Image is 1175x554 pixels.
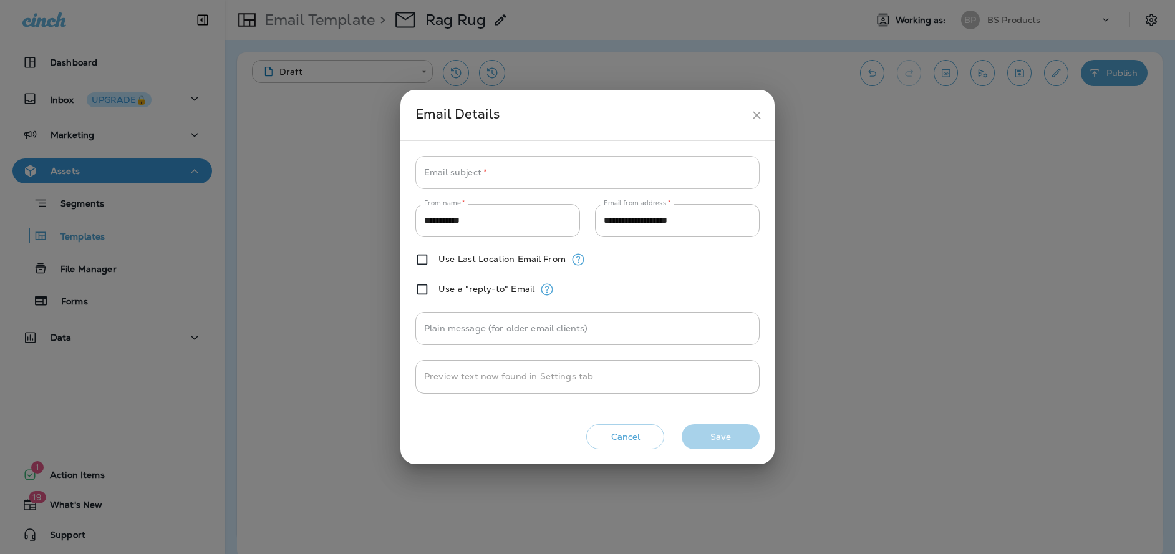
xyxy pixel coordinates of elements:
label: Use a "reply-to" Email [438,284,534,294]
button: close [745,104,768,127]
label: From name [424,198,465,208]
button: Cancel [586,424,664,450]
label: Use Last Location Email From [438,254,566,264]
div: Email Details [415,104,745,127]
label: Email from address [604,198,670,208]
